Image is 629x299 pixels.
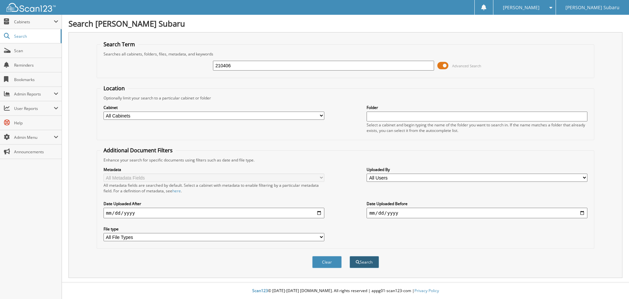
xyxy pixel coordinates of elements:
[14,120,58,126] span: Help
[14,62,58,68] span: Reminders
[14,106,54,111] span: User Reports
[350,256,379,268] button: Search
[100,157,591,163] div: Enhance your search for specific documents using filters such as date and file type.
[367,167,587,172] label: Uploaded By
[14,135,54,140] span: Admin Menu
[68,18,622,29] h1: Search [PERSON_NAME] Subaru
[7,3,56,12] img: scan123-logo-white.svg
[414,288,439,293] a: Privacy Policy
[172,188,181,194] a: here
[367,201,587,206] label: Date Uploaded Before
[14,149,58,155] span: Announcements
[596,267,629,299] iframe: Chat Widget
[367,105,587,110] label: Folder
[14,48,58,53] span: Scan
[452,63,481,68] span: Advanced Search
[104,105,324,110] label: Cabinet
[100,95,591,101] div: Optionally limit your search to a particular cabinet or folder
[104,201,324,206] label: Date Uploaded After
[252,288,268,293] span: Scan123
[312,256,342,268] button: Clear
[100,147,176,154] legend: Additional Document Filters
[104,226,324,232] label: File type
[367,122,587,133] div: Select a cabinet and begin typing the name of the folder you want to search in. If the name match...
[14,77,58,82] span: Bookmarks
[62,283,629,299] div: © [DATE]-[DATE] [DOMAIN_NAME]. All rights reserved | appg01-scan123-com |
[104,208,324,218] input: start
[14,33,57,39] span: Search
[100,41,138,48] legend: Search Term
[565,6,619,10] span: [PERSON_NAME] Subaru
[100,51,591,57] div: Searches all cabinets, folders, files, metadata, and keywords
[503,6,540,10] span: [PERSON_NAME]
[14,91,54,97] span: Admin Reports
[14,19,54,25] span: Cabinets
[100,85,128,92] legend: Location
[367,208,587,218] input: end
[104,167,324,172] label: Metadata
[104,182,324,194] div: All metadata fields are searched by default. Select a cabinet with metadata to enable filtering b...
